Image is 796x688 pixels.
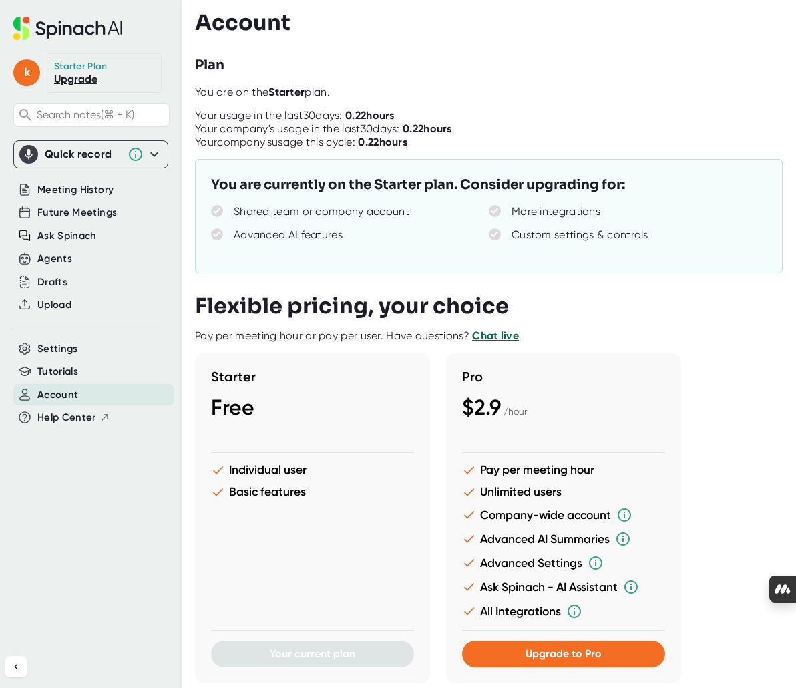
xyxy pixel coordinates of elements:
b: 0.22 hours [403,122,452,135]
div: Quick record [19,141,162,168]
li: Individual user [211,463,414,477]
a: Upgrade [54,73,97,85]
button: Upgrade to Pro [462,641,665,667]
button: Future Meetings [37,205,117,220]
div: Starter Plan [54,61,108,73]
div: More integrations [512,205,600,218]
li: Ask Spinach - AI Assistant [462,579,665,595]
span: / hour [504,406,527,417]
h3: Account [195,10,290,35]
li: Advanced Settings [462,555,665,571]
div: Shared team or company account [234,205,409,218]
b: 0.22 hours [345,109,395,122]
div: Your company's usage this cycle: [195,136,407,149]
h3: Pro [462,369,665,385]
span: Free [211,395,254,420]
button: Ask Spinach [37,228,97,244]
button: Upload [37,297,71,313]
button: Account [37,387,78,403]
h3: Starter [211,369,414,385]
button: Help Center [37,410,110,425]
button: Meeting History [37,182,114,198]
span: k [13,59,40,86]
button: Agents [37,251,72,267]
span: Help Center [37,410,96,425]
button: Your current plan [211,641,414,667]
li: Advanced AI Summaries [462,531,665,547]
div: Pay per meeting hour or pay per user. Have questions? [195,329,519,343]
b: 0.22 hours [358,136,407,148]
h3: Flexible pricing, your choice [195,293,509,319]
div: Advanced AI features [234,228,343,242]
div: Your company's usage in the last 30 days: [195,122,452,136]
button: Collapse sidebar [5,656,27,677]
li: Pay per meeting hour [462,463,665,477]
li: Company-wide account [462,507,665,523]
h3: You are currently on the Starter plan. Consider upgrading for: [211,175,625,195]
a: Chat live [472,329,519,342]
b: Starter [268,85,305,98]
button: Settings [37,341,78,357]
span: Search notes (⌘ + K) [37,108,166,121]
div: Quick record [45,148,121,161]
span: You are on the plan. [195,85,330,98]
h3: Plan [195,55,224,75]
li: Unlimited users [462,485,665,499]
span: $2.9 [462,395,501,420]
button: Drafts [37,275,67,290]
span: Upgrade to Pro [526,647,602,660]
button: Tutorials [37,364,78,379]
div: Your usage in the last 30 days: [195,109,395,122]
div: Custom settings & controls [512,228,648,242]
li: Basic features [211,485,414,499]
span: Your current plan [270,647,355,660]
li: All Integrations [462,603,665,619]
